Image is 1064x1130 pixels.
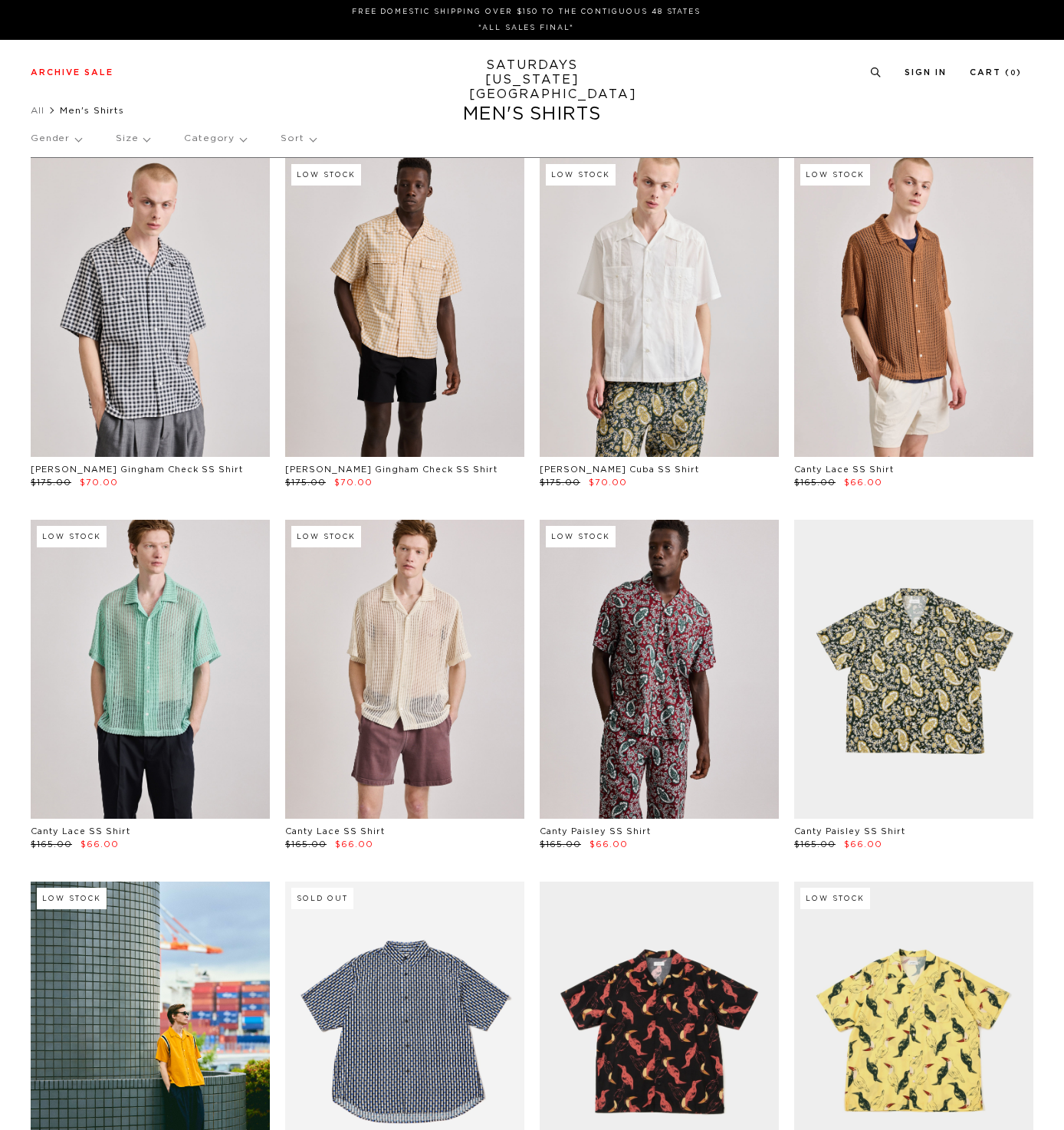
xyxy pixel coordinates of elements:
span: $165.00 [31,840,72,849]
div: Low Stock [37,888,107,909]
span: $175.00 [31,478,71,487]
a: Cart (0) [970,68,1022,77]
span: $165.00 [285,840,327,849]
a: Canty Lace SS Shirt [794,465,894,474]
span: $165.00 [794,478,836,487]
a: [PERSON_NAME] Cuba SS Shirt [540,465,699,474]
p: FREE DOMESTIC SHIPPING OVER $150 TO THE CONTIGUOUS 48 STATES [37,6,1016,18]
div: Low Stock [37,526,107,547]
span: Men's Shirts [60,106,124,115]
span: $165.00 [540,840,581,849]
span: $165.00 [794,840,836,849]
a: [PERSON_NAME] Gingham Check SS Shirt [285,465,498,474]
span: $66.00 [844,478,882,487]
a: Archive Sale [31,68,113,77]
span: $70.00 [589,478,627,487]
p: Size [116,121,149,156]
span: $66.00 [589,840,628,849]
span: $70.00 [80,478,118,487]
span: $175.00 [285,478,326,487]
div: Low Stock [546,526,616,547]
div: Low Stock [291,164,361,186]
p: *ALL SALES FINAL* [37,22,1016,34]
span: $66.00 [335,840,373,849]
div: Low Stock [800,888,870,909]
a: [PERSON_NAME] Gingham Check SS Shirt [31,465,243,474]
a: All [31,106,44,115]
small: 0 [1010,70,1016,77]
div: Low Stock [800,164,870,186]
a: Canty Paisley SS Shirt [794,827,905,836]
div: Low Stock [291,526,361,547]
a: Canty Lace SS Shirt [31,827,130,836]
span: $175.00 [540,478,580,487]
div: Low Stock [546,164,616,186]
span: $66.00 [844,840,882,849]
p: Sort [281,121,315,156]
span: $66.00 [80,840,119,849]
div: Sold Out [291,888,353,909]
p: Gender [31,121,81,156]
a: Canty Paisley SS Shirt [540,827,651,836]
span: $70.00 [334,478,373,487]
p: Category [184,121,246,156]
a: Sign In [905,68,947,77]
a: Canty Lace SS Shirt [285,827,385,836]
a: SATURDAYS[US_STATE][GEOGRAPHIC_DATA] [469,58,596,102]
